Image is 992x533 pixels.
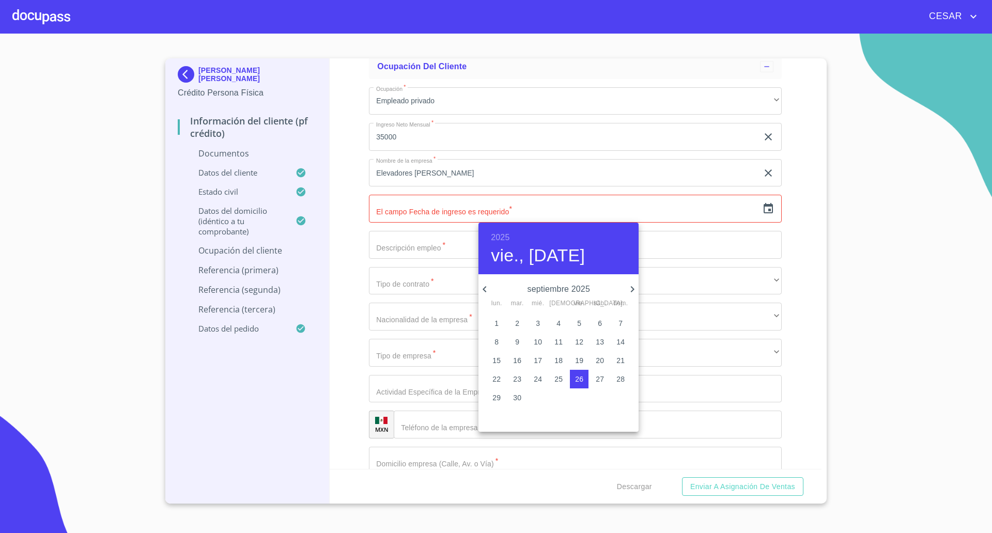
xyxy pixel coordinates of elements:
[492,374,501,384] p: 22
[534,337,542,347] p: 10
[611,299,630,309] span: dom.
[598,318,602,328] p: 6
[591,351,609,370] button: 20
[549,370,568,388] button: 25
[575,374,583,384] p: 26
[554,355,563,366] p: 18
[591,314,609,333] button: 6
[591,370,609,388] button: 27
[487,351,506,370] button: 15
[611,333,630,351] button: 14
[616,337,625,347] p: 14
[515,337,519,347] p: 9
[492,355,501,366] p: 15
[611,370,630,388] button: 28
[508,299,526,309] span: mar.
[513,355,521,366] p: 16
[577,318,581,328] p: 5
[534,374,542,384] p: 24
[534,355,542,366] p: 17
[596,355,604,366] p: 20
[529,351,547,370] button: 17
[487,333,506,351] button: 8
[549,299,568,309] span: [DEMOGRAPHIC_DATA].
[494,318,499,328] p: 1
[616,374,625,384] p: 28
[570,333,588,351] button: 12
[591,333,609,351] button: 13
[487,299,506,309] span: lun.
[513,393,521,403] p: 30
[492,393,501,403] p: 29
[508,314,526,333] button: 2
[536,318,540,328] p: 3
[611,314,630,333] button: 7
[529,333,547,351] button: 10
[508,388,526,407] button: 30
[508,333,526,351] button: 9
[515,318,519,328] p: 2
[570,370,588,388] button: 26
[616,355,625,366] p: 21
[611,351,630,370] button: 21
[529,314,547,333] button: 3
[487,388,506,407] button: 29
[549,333,568,351] button: 11
[575,355,583,366] p: 19
[491,230,509,245] button: 2025
[508,351,526,370] button: 16
[491,283,626,295] p: septiembre 2025
[570,351,588,370] button: 19
[596,337,604,347] p: 13
[591,299,609,309] span: sáb.
[529,299,547,309] span: mié.
[491,245,585,266] button: vie., [DATE]
[575,337,583,347] p: 12
[549,351,568,370] button: 18
[549,314,568,333] button: 4
[618,318,623,328] p: 7
[487,314,506,333] button: 1
[508,370,526,388] button: 23
[554,337,563,347] p: 11
[554,374,563,384] p: 25
[494,337,499,347] p: 8
[570,314,588,333] button: 5
[529,370,547,388] button: 24
[596,374,604,384] p: 27
[487,370,506,388] button: 22
[570,299,588,309] span: vie.
[513,374,521,384] p: 23
[556,318,561,328] p: 4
